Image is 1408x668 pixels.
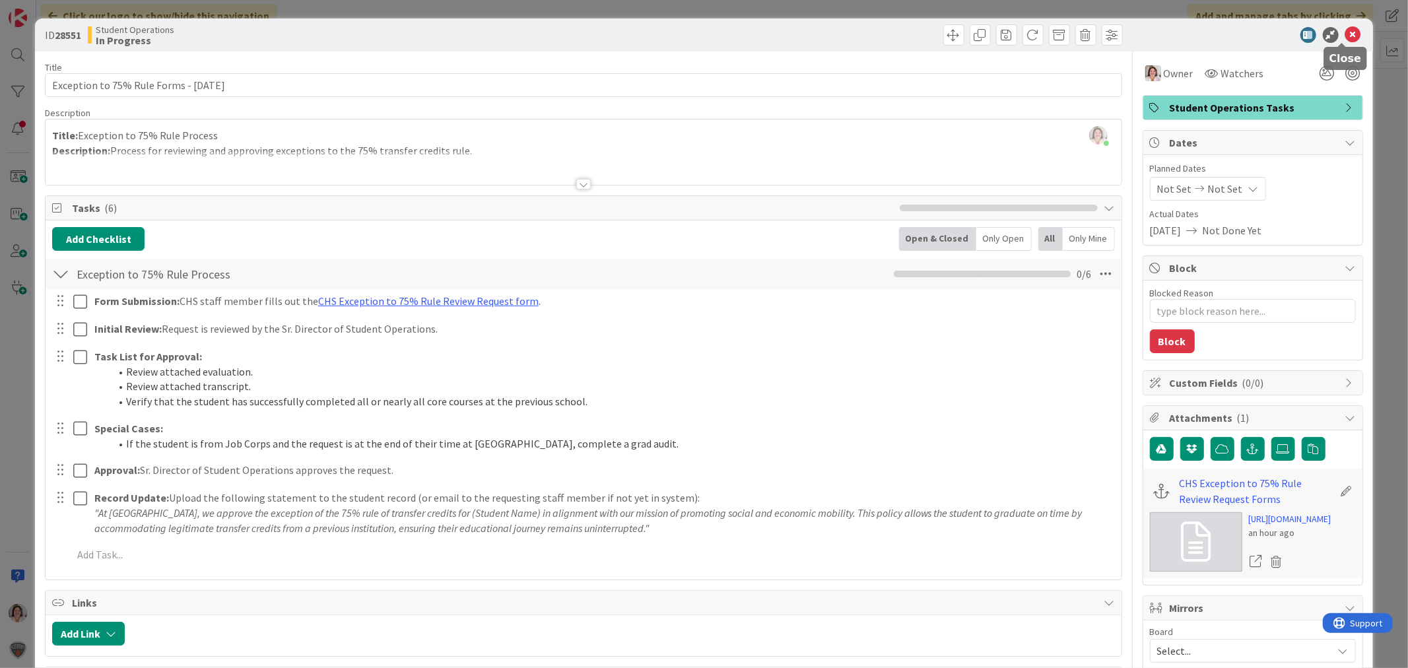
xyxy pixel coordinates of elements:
b: 28551 [55,28,81,42]
p: Sr. Director of Student Operations approves the request. [94,463,1112,478]
span: Tasks [72,200,892,216]
span: Not Set [1208,181,1243,197]
li: Review attached evaluation. [110,364,1112,380]
span: Watchers [1221,65,1264,81]
p: Request is reviewed by the Sr. Director of Student Operations. [94,321,1112,337]
span: Not Done Yet [1203,222,1262,238]
div: Only Open [976,227,1032,251]
span: Attachments [1170,410,1339,426]
span: Planned Dates [1150,162,1356,176]
a: CHS Exception to 75% Rule Review Request Forms [1180,475,1333,507]
p: Process for reviewing and approving exceptions to the 75% transfer credits rule. [52,143,1114,158]
h5: Close [1329,52,1362,65]
span: Student Operations Tasks [1170,100,1339,116]
div: All [1038,227,1063,251]
span: Not Set [1157,181,1192,197]
span: Dates [1170,135,1339,150]
strong: Title: [52,129,78,142]
li: Verify that the student has successfully completed all or nearly all core courses at the previous... [110,394,1112,409]
input: Add Checklist... [72,262,369,286]
li: If the student is from Job Corps and the request is at the end of their time at [GEOGRAPHIC_DATA]... [110,436,1112,451]
span: Description [45,107,90,119]
label: Title [45,61,62,73]
a: Open [1249,553,1263,570]
div: Only Mine [1063,227,1115,251]
div: an hour ago [1249,526,1331,540]
em: "At [GEOGRAPHIC_DATA], we approve the exception of the 75% rule of transfer credits for (Student ... [94,506,1085,535]
label: Blocked Reason [1150,287,1214,299]
span: Select... [1157,642,1326,660]
strong: Record Update: [94,491,169,504]
span: ( 1 ) [1237,411,1250,424]
span: Links [72,595,1097,611]
strong: Special Cases: [94,422,163,435]
button: Add Checklist [52,227,145,251]
strong: Approval: [94,463,140,477]
input: type card name here... [45,73,1122,97]
li: Review attached transcript. [110,379,1112,394]
span: Custom Fields [1170,375,1339,391]
span: [DATE] [1150,222,1182,238]
img: EW [1145,65,1161,81]
button: Add Link [52,622,125,646]
span: Actual Dates [1150,207,1356,221]
button: Block [1150,329,1195,353]
strong: Form Submission: [94,294,180,308]
b: In Progress [96,35,174,46]
p: Exception to 75% Rule Process [52,128,1114,143]
span: Mirrors [1170,600,1339,616]
span: Student Operations [96,24,174,35]
strong: Initial Review: [94,322,162,335]
a: [URL][DOMAIN_NAME] [1249,512,1331,526]
img: 8Zp9bjJ6wS5x4nzU9KWNNxjkzf4c3Efw.jpg [1089,126,1108,145]
span: ( 0/0 ) [1242,376,1264,389]
p: Upload the following statement to the student record (or email to the requesting staff member if ... [94,490,1112,506]
span: Board [1150,627,1174,636]
span: ID [45,27,81,43]
span: ( 6 ) [104,201,117,215]
p: CHS staff member fills out the . [94,294,1112,309]
strong: Description: [52,144,110,157]
a: CHS Exception to 75% Rule Review Request form [318,294,539,308]
span: Owner [1164,65,1193,81]
span: Block [1170,260,1339,276]
span: Support [28,2,60,18]
strong: Task List for Approval: [94,350,202,363]
span: 0 / 6 [1077,266,1092,282]
div: Open & Closed [899,227,976,251]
